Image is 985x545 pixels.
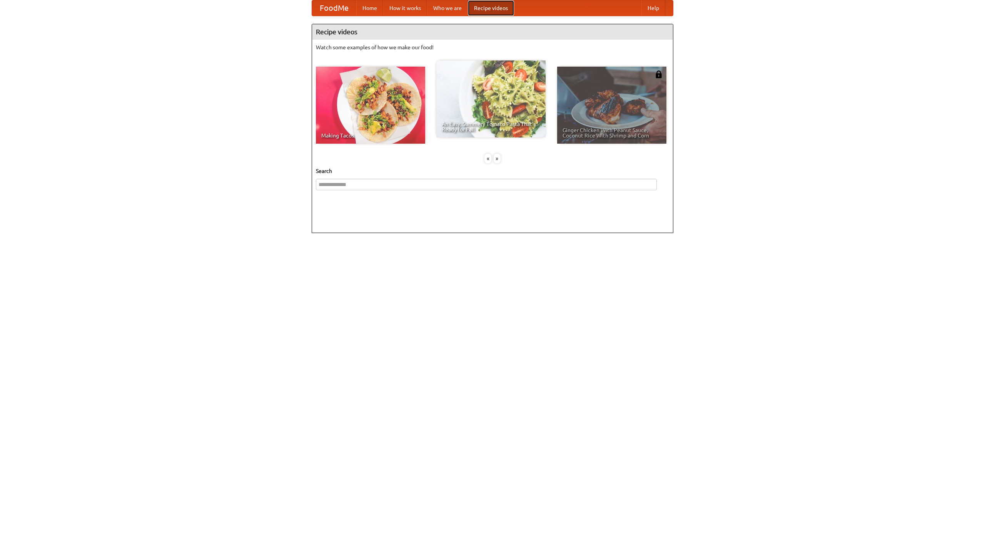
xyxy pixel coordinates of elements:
p: Watch some examples of how we make our food! [316,44,669,51]
span: Making Tacos [321,133,420,138]
a: FoodMe [312,0,356,16]
h4: Recipe videos [312,24,673,40]
img: 483408.png [655,70,663,78]
a: Who we are [427,0,468,16]
div: » [494,154,501,163]
span: An Easy, Summery Tomato Pasta That's Ready for Fall [442,121,540,132]
a: Home [356,0,383,16]
div: « [484,154,491,163]
a: Help [641,0,665,16]
a: How it works [383,0,427,16]
h5: Search [316,167,669,175]
a: Recipe videos [468,0,514,16]
a: An Easy, Summery Tomato Pasta That's Ready for Fall [436,60,546,138]
a: Making Tacos [316,67,425,144]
